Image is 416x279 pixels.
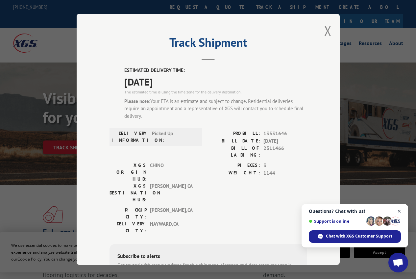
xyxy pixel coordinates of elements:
span: 1144 [263,169,307,177]
label: PROBILL: [208,130,260,138]
span: [PERSON_NAME] CA [150,183,194,203]
span: HAYWARD , CA [150,220,194,234]
label: PIECES: [208,162,260,169]
div: Your ETA is an estimate and subject to change. Residential deliveries require an appointment and ... [124,98,307,120]
span: [DATE] [263,138,307,145]
span: 3 [263,162,307,169]
label: BILL DATE: [208,138,260,145]
button: Close modal [324,22,331,39]
div: Open chat [388,253,408,272]
label: DELIVERY INFORMATION: [111,130,149,144]
span: CHINO [150,162,194,183]
label: WEIGHT: [208,169,260,177]
span: Support is online [309,219,364,224]
div: The estimated time is using the time zone for the delivery destination. [124,89,307,95]
strong: Please note: [124,98,150,104]
label: XGS ORIGIN HUB: [110,162,147,183]
span: Questions? Chat with us! [309,209,401,214]
label: DELIVERY CITY: [110,220,147,234]
span: 13531646 [263,130,307,138]
label: BILL OF LADING: [208,145,260,159]
span: [DATE] [124,74,307,89]
label: XGS DESTINATION HUB: [110,183,147,203]
h2: Track Shipment [110,38,307,50]
span: [PERSON_NAME] , CA [150,207,194,220]
div: Subscribe to alerts [117,252,299,262]
label: ESTIMATED DELIVERY TIME: [124,67,307,74]
div: Get texted with status updates for this shipment. Message and data rates may apply. Message frequ... [117,262,299,276]
span: 2311466 [263,145,307,159]
span: Close chat [395,207,404,216]
label: PICKUP CITY: [110,207,147,220]
span: Chat with XGS Customer Support [326,233,392,239]
span: Picked Up [152,130,196,144]
div: Chat with XGS Customer Support [309,230,401,243]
